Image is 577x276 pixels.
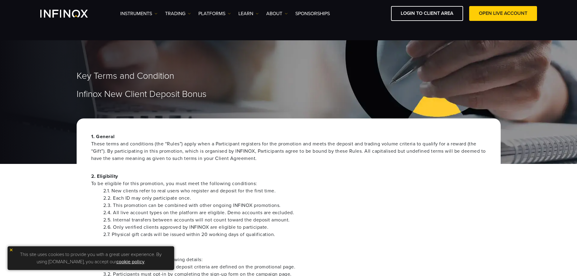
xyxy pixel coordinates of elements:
[103,216,486,224] li: 2.5. Internal transfers between accounts will not count toward the deposit amount.
[40,10,102,18] a: INFINOX Logo
[103,187,486,195] li: 2.1. New clients refer to real users who register and deposit for the first time.
[77,89,501,99] h1: Infinox New Client Deposit Bonus
[91,256,486,263] span: This promotion is subject to the following details:
[103,195,486,202] li: 2.2. Each ID may only participate once.
[77,71,174,82] span: Key Terms and Condition
[91,133,486,162] p: 1. General
[91,180,486,187] span: To be eligible for this promotion, you must meet the following conditions:
[238,10,259,17] a: Learn
[91,173,486,187] p: 2. Eligibility
[103,224,486,231] li: 2.6. Only verified clients approved by INFINOX are eligible to participate.
[9,248,13,252] img: yellow close icon
[11,249,171,267] p: This site uses cookies to provide you with a great user experience. By using [DOMAIN_NAME], you a...
[120,10,158,17] a: Instruments
[198,10,231,17] a: PLATFORMS
[295,10,330,17] a: SPONSORSHIPS
[103,209,486,216] li: 2.4. All live account types on the platform are eligible. Demo accounts are excluded.
[103,202,486,209] li: 2.3. This promotion can be combined with other ongoing INFINOX promotions.
[116,259,144,265] a: cookie policy
[165,10,191,17] a: TRADING
[266,10,288,17] a: ABOUT
[391,6,463,21] a: LOGIN TO CLIENT AREA
[91,140,486,162] span: These terms and conditions (the “Rules”) apply when a Participant registers for the promotion and...
[103,263,486,271] li: 3.1. The promotion duration and deposit criteria are defined on the promotional page.
[91,249,486,263] p: 3. Promotion Details
[103,231,486,238] li: 2.7. Physical gift cards will be issued within 20 working days of qualification.
[469,6,537,21] a: OPEN LIVE ACCOUNT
